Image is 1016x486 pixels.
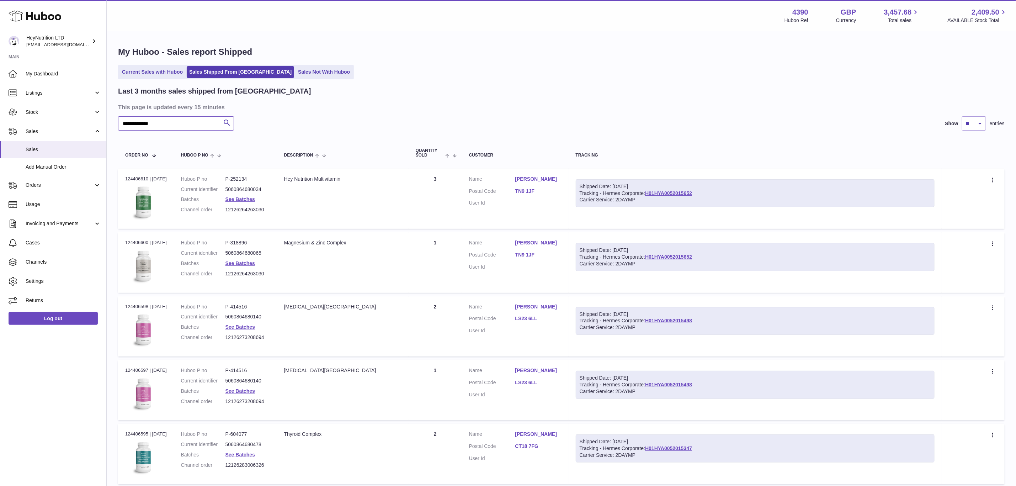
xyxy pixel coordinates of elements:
dt: Postal Code [469,379,515,388]
div: [MEDICAL_DATA][GEOGRAPHIC_DATA] [284,303,401,310]
div: Carrier Service: 2DAYMP [580,260,931,267]
dt: Channel order [181,334,225,341]
dd: 12126273208694 [225,334,270,341]
span: Total sales [888,17,920,24]
dt: Batches [181,260,225,267]
dt: User Id [469,391,515,398]
strong: 4390 [792,7,808,17]
span: Orders [26,182,94,189]
dd: 5060864680478 [225,441,270,448]
a: H01HYA0052015652 [645,254,692,260]
a: See Batches [225,452,255,458]
dt: Huboo P no [181,431,225,438]
div: Tracking - Hermes Corporate: [576,243,935,271]
dd: 5060864680034 [225,186,270,193]
img: info@heynutrition.com [9,36,19,47]
a: Log out [9,312,98,325]
dt: Batches [181,324,225,331]
dt: Huboo P no [181,367,225,374]
div: Tracking - Hermes Corporate: [576,179,935,207]
div: HeyNutrition LTD [26,35,90,48]
dt: Name [469,239,515,248]
a: [PERSON_NAME] [515,303,562,310]
dt: Batches [181,196,225,203]
div: Huboo Ref [784,17,808,24]
div: 124406595 | [DATE] [125,431,167,437]
div: 124406598 | [DATE] [125,303,167,310]
a: 2,409.50 AVAILABLE Stock Total [947,7,1007,24]
span: AVAILABLE Stock Total [947,17,1007,24]
div: Shipped Date: [DATE] [580,311,931,318]
strong: GBP [841,7,856,17]
div: Thyroid Complex [284,431,401,438]
img: 43901725566071.jpg [125,376,161,412]
span: Stock [26,109,94,116]
dt: Batches [181,388,225,395]
span: Sales [26,146,101,153]
div: 124406597 | [DATE] [125,367,167,374]
a: CT18 7FG [515,443,562,450]
dt: Postal Code [469,315,515,324]
a: See Batches [225,324,255,330]
div: Carrier Service: 2DAYMP [580,324,931,331]
dt: Name [469,367,515,376]
a: TN9 1JF [515,252,562,258]
dd: P-318896 [225,239,270,246]
span: Huboo P no [181,153,208,158]
dt: Name [469,176,515,184]
label: Show [945,120,958,127]
img: 43901725565983.jpg [125,440,161,475]
dt: Name [469,431,515,439]
a: Sales Not With Huboo [296,66,352,78]
div: 124406600 | [DATE] [125,239,167,246]
div: [MEDICAL_DATA][GEOGRAPHIC_DATA] [284,367,401,374]
a: See Batches [225,260,255,266]
dd: P-414516 [225,303,270,310]
a: 3,457.68 Total sales [884,7,920,24]
img: 43901725567059.jpg [125,248,161,284]
a: LS23 6LL [515,315,562,322]
span: Cases [26,239,101,246]
dt: Channel order [181,270,225,277]
dd: P-414516 [225,367,270,374]
dd: 5060864680140 [225,377,270,384]
span: Invoicing and Payments [26,220,94,227]
dt: Current identifier [181,441,225,448]
img: 43901725567377.jpeg [125,184,161,220]
dd: 12126273208694 [225,398,270,405]
div: Currency [836,17,856,24]
span: Description [284,153,313,158]
div: Shipped Date: [DATE] [580,183,931,190]
dd: 5060864680065 [225,250,270,257]
dt: Channel order [181,398,225,405]
td: 3 [409,169,462,229]
div: Shipped Date: [DATE] [580,247,931,254]
span: 3,457.68 [884,7,912,17]
span: Settings [26,278,101,285]
dt: User Id [469,327,515,334]
span: Listings [26,90,94,96]
dt: Postal Code [469,443,515,451]
span: My Dashboard [26,70,101,77]
a: Sales Shipped From [GEOGRAPHIC_DATA] [187,66,294,78]
span: Order No [125,153,148,158]
div: Customer [469,153,562,158]
dt: Current identifier [181,313,225,320]
div: Tracking [576,153,935,158]
span: Sales [26,128,94,135]
a: [PERSON_NAME] [515,367,562,374]
span: Usage [26,201,101,208]
td: 1 [409,232,462,292]
dt: Huboo P no [181,239,225,246]
dt: Channel order [181,462,225,469]
span: Channels [26,259,101,265]
dt: Postal Code [469,252,515,260]
td: 2 [409,424,462,484]
span: [EMAIL_ADDRESS][DOMAIN_NAME] [26,42,105,47]
div: Hey Nutrition Multivitamin [284,176,401,183]
h3: This page is updated every 15 minutes [118,103,1003,111]
dt: Postal Code [469,188,515,196]
dd: P-604077 [225,431,270,438]
div: Carrier Service: 2DAYMP [580,196,931,203]
dd: 5060864680140 [225,313,270,320]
